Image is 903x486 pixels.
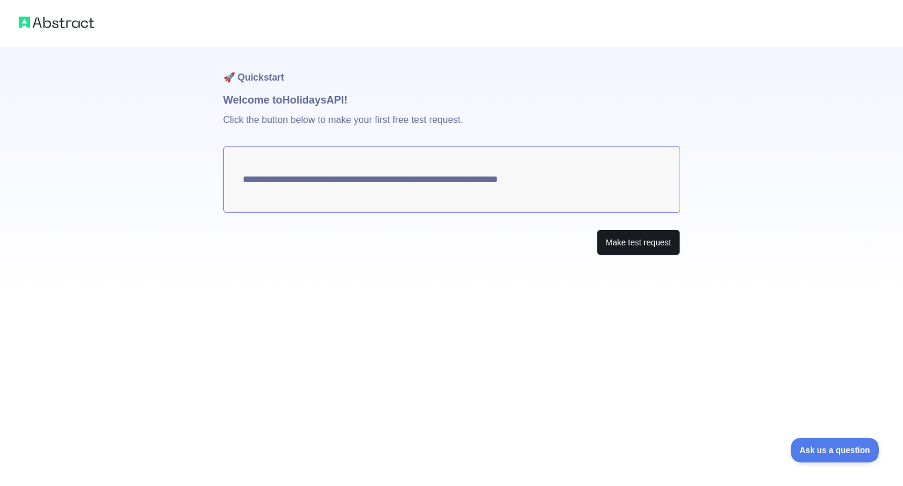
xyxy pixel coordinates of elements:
[597,229,680,256] button: Make test request
[223,47,680,92] h1: 🚀 Quickstart
[19,14,94,31] img: Abstract logo
[223,108,680,146] p: Click the button below to make your first free test request.
[791,438,879,462] iframe: Toggle Customer Support
[223,92,680,108] h1: Welcome to Holidays API!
